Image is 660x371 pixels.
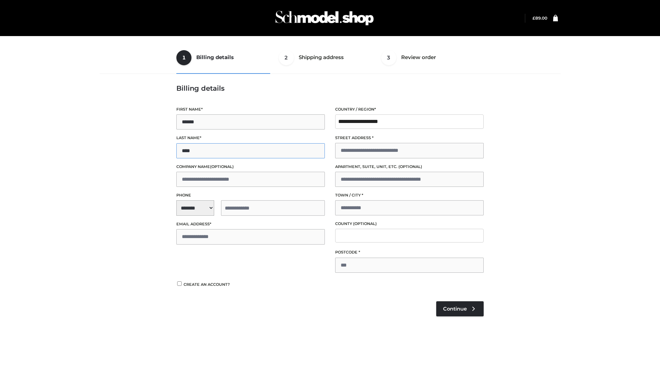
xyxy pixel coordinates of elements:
input: Create an account? [176,281,183,286]
label: Last name [176,135,325,141]
label: Country / Region [335,106,484,113]
h3: Billing details [176,84,484,92]
label: Street address [335,135,484,141]
a: Continue [436,301,484,316]
label: Company name [176,164,325,170]
label: Phone [176,192,325,199]
span: (optional) [210,164,234,169]
bdi: 89.00 [532,15,547,21]
span: (optional) [398,164,422,169]
label: Apartment, suite, unit, etc. [335,164,484,170]
span: Create an account? [184,282,230,287]
label: Email address [176,221,325,227]
span: £ [532,15,535,21]
label: County [335,221,484,227]
span: (optional) [353,221,377,226]
label: Postcode [335,249,484,256]
label: First name [176,106,325,113]
img: Schmodel Admin 964 [273,4,376,32]
a: £89.00 [532,15,547,21]
label: Town / City [335,192,484,199]
span: Continue [443,306,467,312]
